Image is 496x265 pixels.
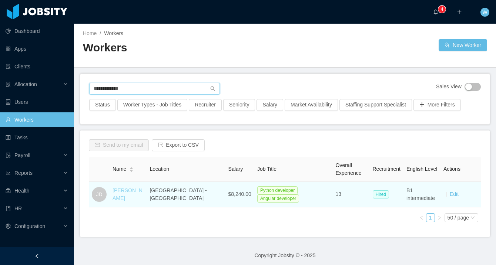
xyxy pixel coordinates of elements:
i: icon: bell [433,9,438,14]
span: Name [113,165,126,173]
i: icon: caret-up [130,166,134,169]
span: Reports [14,170,33,176]
i: icon: search [210,86,215,91]
button: icon: plusMore Filters [413,99,461,111]
li: Next Page [435,213,444,222]
span: Health [14,188,29,194]
a: icon: appstoreApps [6,41,68,56]
button: Recruiter [189,99,222,111]
a: icon: auditClients [6,59,68,74]
div: Sort [129,166,134,171]
span: English Level [406,166,437,172]
i: icon: right [437,215,442,220]
span: Angular developer [257,194,299,203]
a: icon: pie-chartDashboard [6,24,68,38]
button: icon: usergroup-addNew Worker [439,39,487,51]
span: W [482,8,487,17]
a: [PERSON_NAME] [113,187,143,201]
i: icon: caret-down [130,169,134,171]
span: Hired [373,190,389,198]
div: 50 / page [448,214,469,222]
i: icon: left [419,215,424,220]
span: Actions [443,166,460,172]
span: Python developer [257,186,298,194]
span: Configuration [14,223,45,229]
span: $8,240.00 [228,191,251,197]
span: Payroll [14,152,30,158]
li: 1 [426,213,435,222]
i: icon: solution [6,82,11,87]
button: Market Availability [285,99,338,111]
td: [GEOGRAPHIC_DATA] - [GEOGRAPHIC_DATA] [147,182,225,207]
button: icon: exportExport to CSV [152,139,205,151]
button: Salary [257,99,283,111]
i: icon: line-chart [6,170,11,176]
i: icon: setting [6,224,11,229]
p: 4 [441,6,443,13]
span: Workers [104,30,123,36]
span: Recruitment [373,166,401,172]
span: Allocation [14,81,37,87]
a: icon: profileTasks [6,130,68,145]
i: icon: plus [457,9,462,14]
span: Location [150,166,169,172]
span: HR [14,205,22,211]
button: Worker Types - Job Titles [117,99,187,111]
td: B1 intermediate [403,182,440,207]
a: icon: userWorkers [6,112,68,127]
button: Seniority [223,99,255,111]
td: 13 [333,182,370,207]
span: Salary [228,166,243,172]
span: / [100,30,101,36]
span: JD [96,187,102,202]
span: Job Title [257,166,277,172]
h2: Workers [83,40,285,55]
a: Hired [373,191,392,197]
a: 1 [426,214,435,222]
button: Staffing Support Specialist [339,99,412,111]
span: Sales View [436,83,462,91]
li: Previous Page [417,213,426,222]
i: icon: file-protect [6,153,11,158]
a: Home [83,30,97,36]
a: icon: robotUsers [6,95,68,109]
a: Edit [450,191,459,197]
sup: 4 [438,6,446,13]
i: icon: book [6,206,11,211]
button: Status [89,99,116,111]
i: icon: down [470,215,475,221]
i: icon: medicine-box [6,188,11,193]
span: Overall Experience [336,162,362,176]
